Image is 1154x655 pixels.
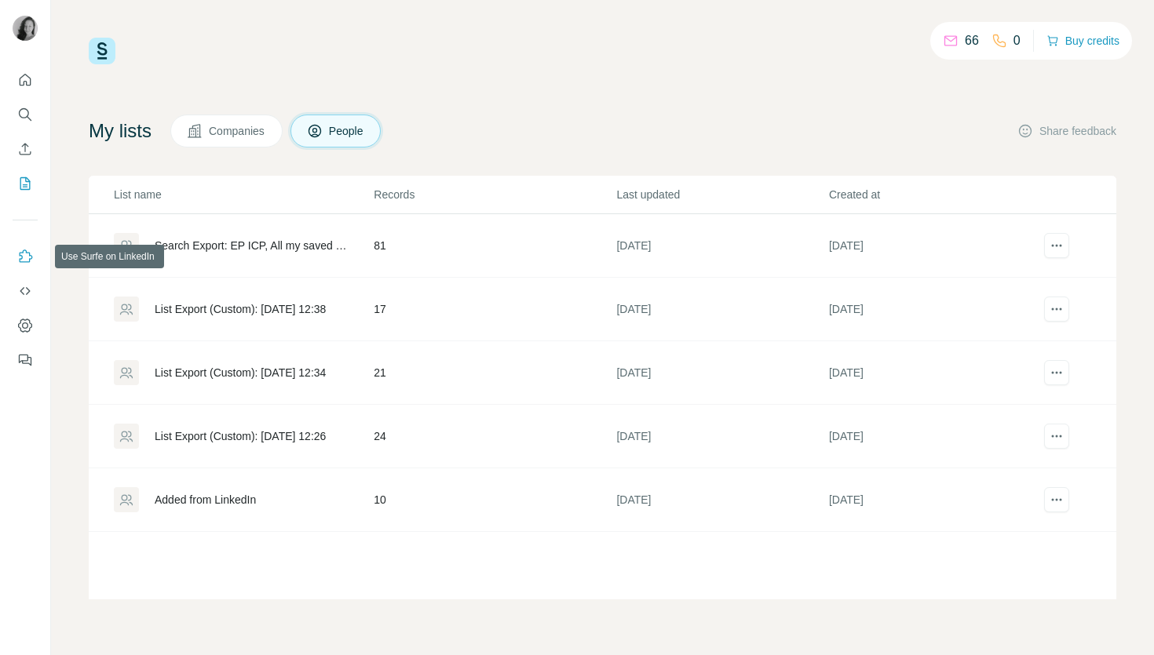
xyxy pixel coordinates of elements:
td: [DATE] [828,278,1040,341]
td: [DATE] [828,341,1040,405]
td: 21 [373,341,615,405]
button: Use Surfe on LinkedIn [13,242,38,271]
p: Created at [829,187,1039,202]
p: List name [114,187,372,202]
h4: My lists [89,118,152,144]
div: List Export (Custom): [DATE] 12:34 [155,365,326,380]
button: Dashboard [13,311,38,340]
p: Records [374,187,615,202]
button: My lists [13,169,38,198]
div: List Export (Custom): [DATE] 12:38 [155,301,326,317]
button: actions [1044,297,1069,322]
td: 24 [373,405,615,468]
img: Avatar [13,16,38,41]
button: Feedback [13,346,38,374]
td: [DATE] [615,468,827,532]
p: 66 [965,31,979,50]
button: actions [1044,424,1069,449]
img: Surfe Logo [89,38,115,64]
td: [DATE] [828,214,1040,278]
button: actions [1044,360,1069,385]
td: [DATE] [828,405,1040,468]
td: [DATE] [615,278,827,341]
button: Buy credits [1046,30,1119,52]
td: [DATE] [828,468,1040,532]
td: 17 [373,278,615,341]
div: List Export (Custom): [DATE] 12:26 [155,428,326,444]
button: Enrich CSV [13,135,38,163]
button: Quick start [13,66,38,94]
button: Search [13,100,38,129]
p: Last updated [616,187,827,202]
button: Use Surfe API [13,277,38,305]
td: 81 [373,214,615,278]
td: [DATE] [615,405,827,468]
button: actions [1044,233,1069,258]
div: Search Export: EP ICP, All my saved accounts - [DATE] 09:57 [155,238,347,253]
span: People [329,123,365,139]
button: actions [1044,487,1069,512]
div: Added from LinkedIn [155,492,256,508]
span: Companies [209,123,266,139]
button: Share feedback [1017,123,1116,139]
td: [DATE] [615,214,827,278]
p: 0 [1013,31,1021,50]
td: 10 [373,468,615,532]
td: [DATE] [615,341,827,405]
